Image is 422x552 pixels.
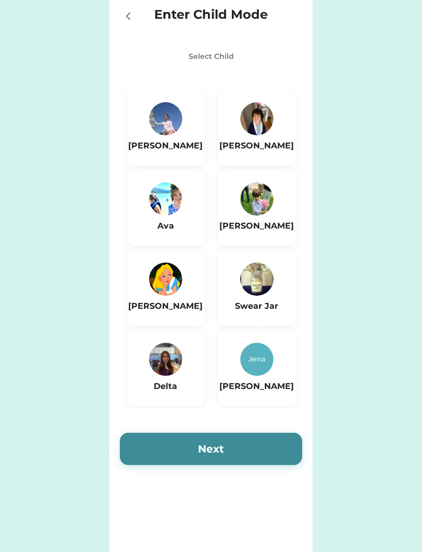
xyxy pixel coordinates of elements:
h6: Ava [140,220,191,232]
img: https%3A%2F%2F1dfc823d71cc564f25c7cc035732a2d8.cdn.bubble.io%2Ff1751831364741x529860429793568300%... [149,102,182,135]
img: https%3A%2F%2F1dfc823d71cc564f25c7cc035732a2d8.cdn.bubble.io%2Ff1693415478405x732967497007042800%... [240,262,274,296]
button: Next [120,433,302,465]
h6: [PERSON_NAME] [219,140,294,152]
h6: [PERSON_NAME] [128,140,203,152]
img: https%3A%2F%2F1dfc823d71cc564f25c7cc035732a2d8.cdn.bubble.io%2Ff1714619077331x788558282052566800%... [240,182,274,216]
img: https%3A%2F%2F1dfc823d71cc564f25c7cc035732a2d8.cdn.bubble.io%2Ff1712537382020x445896819564965500%... [149,343,182,376]
h4: Enter Child Mode [154,5,268,24]
h6: Delta [140,380,191,393]
img: https%3A%2F%2F1dfc823d71cc564f25c7cc035732a2d8.cdn.bubble.io%2Ff1616968371415x852944174215011200%... [240,102,274,135]
h6: [PERSON_NAME] [219,380,294,393]
div: Select Child [120,51,302,62]
h6: [PERSON_NAME] [219,220,294,232]
img: https%3A%2F%2F1dfc823d71cc564f25c7cc035732a2d8.cdn.bubble.io%2Ff1616968497993x363753106543327040%... [149,182,182,216]
h6: [PERSON_NAME] [128,300,203,312]
h6: Swear Jar [231,300,282,312]
img: https%3A%2F%2F1dfc823d71cc564f25c7cc035732a2d8.cdn.bubble.io%2Ff1664636872455x488399594045319900%... [149,262,182,296]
